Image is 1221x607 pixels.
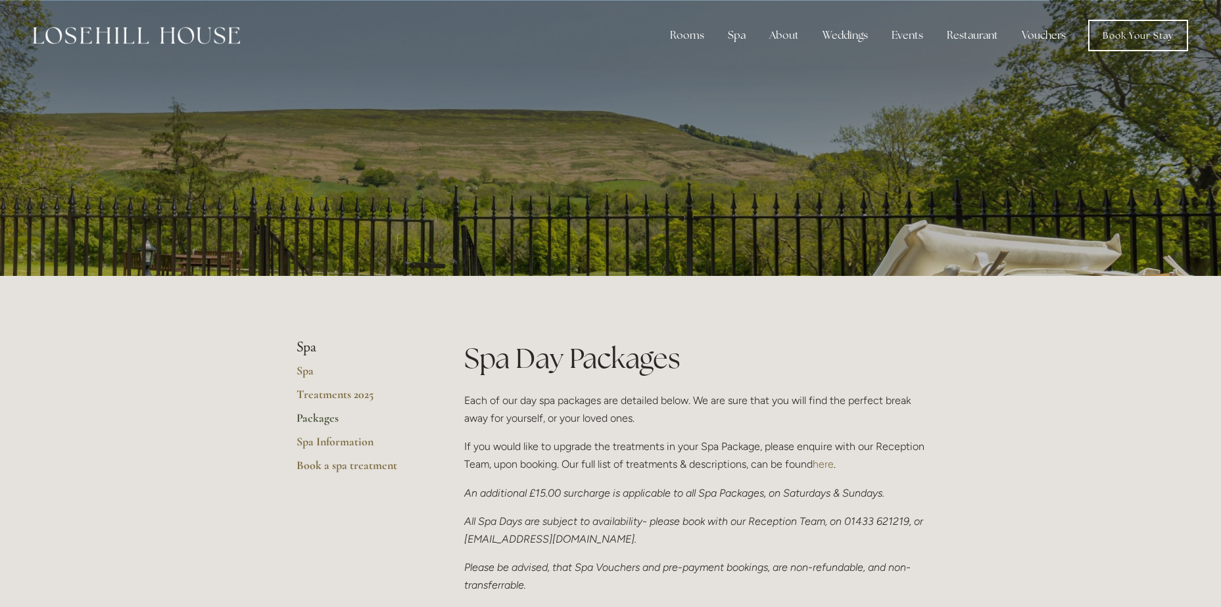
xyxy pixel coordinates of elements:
a: here [813,458,834,470]
li: Spa [297,339,422,356]
div: Weddings [812,22,878,49]
div: Rooms [659,22,715,49]
div: Restaurant [936,22,1009,49]
p: Each of our day spa packages are detailed below. We are sure that you will find the perfect break... [464,392,925,427]
em: Please be advised, that Spa Vouchers and pre-payment bookings, are non-refundable, and non-transf... [464,561,911,591]
div: About [759,22,809,49]
a: Spa Information [297,434,422,458]
em: An additional £15.00 surcharge is applicable to all Spa Packages, on Saturdays & Sundays. [464,487,884,499]
a: Vouchers [1011,22,1076,49]
a: Treatments 2025 [297,387,422,411]
em: All Spa Days are subject to availability- please book with our Reception Team, on 01433 621219, o... [464,515,926,545]
div: Spa [717,22,756,49]
a: Book Your Stay [1088,20,1188,51]
img: Losehill House [33,27,240,44]
h1: Spa Day Packages [464,339,925,378]
p: If you would like to upgrade the treatments in your Spa Package, please enquire with our Receptio... [464,438,925,473]
div: Events [881,22,934,49]
a: Spa [297,363,422,387]
a: Book a spa treatment [297,458,422,482]
a: Packages [297,411,422,434]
